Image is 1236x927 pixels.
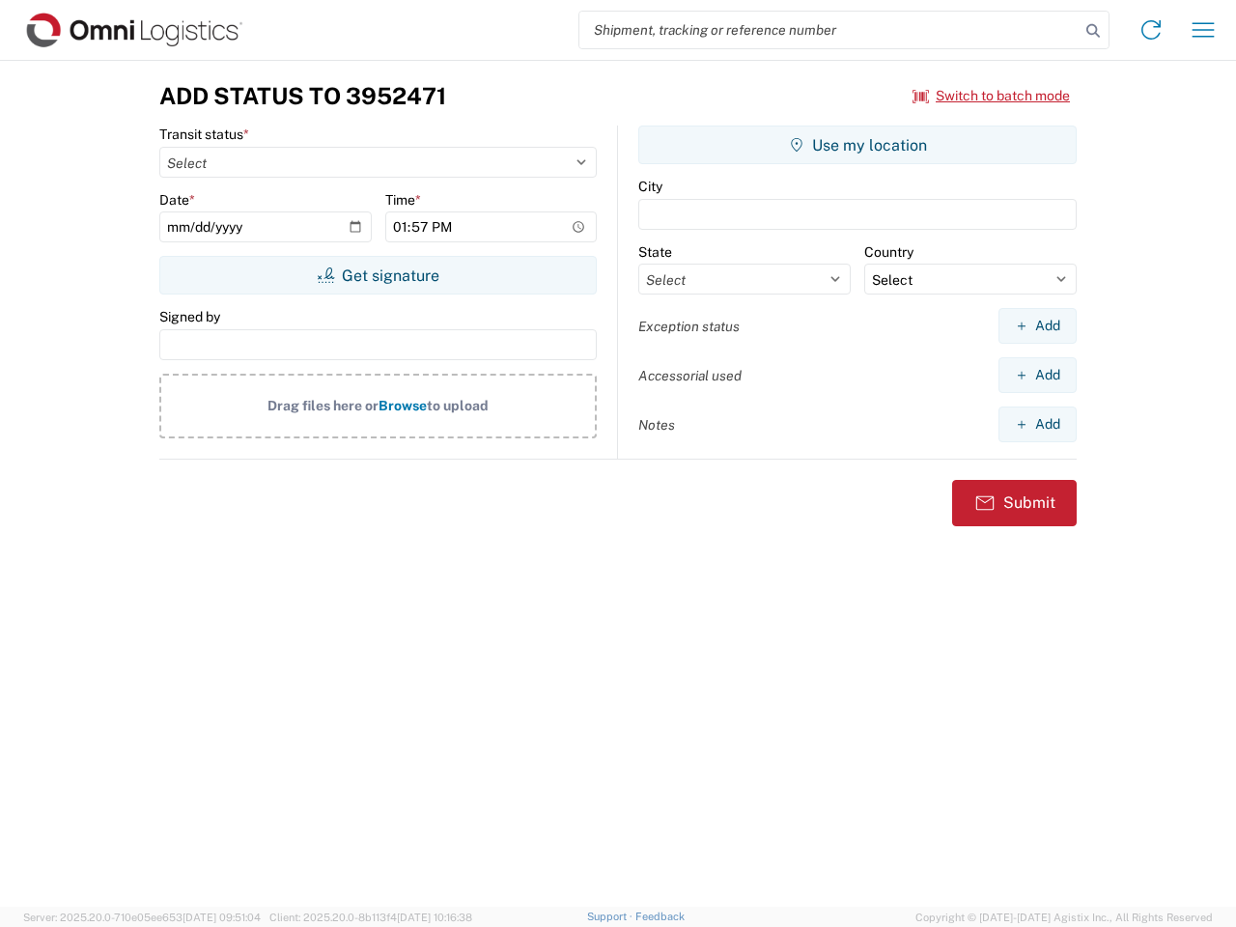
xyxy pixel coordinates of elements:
[915,909,1213,926] span: Copyright © [DATE]-[DATE] Agistix Inc., All Rights Reserved
[23,912,261,923] span: Server: 2025.20.0-710e05ee653
[269,912,472,923] span: Client: 2025.20.0-8b113f4
[952,480,1077,526] button: Submit
[587,911,635,922] a: Support
[638,318,740,335] label: Exception status
[159,82,446,110] h3: Add Status to 3952471
[998,357,1077,393] button: Add
[638,367,742,384] label: Accessorial used
[638,178,662,195] label: City
[159,308,220,325] label: Signed by
[267,398,379,413] span: Drag files here or
[379,398,427,413] span: Browse
[159,191,195,209] label: Date
[385,191,421,209] label: Time
[638,126,1077,164] button: Use my location
[635,911,685,922] a: Feedback
[427,398,489,413] span: to upload
[159,126,249,143] label: Transit status
[579,12,1080,48] input: Shipment, tracking or reference number
[638,416,675,434] label: Notes
[998,407,1077,442] button: Add
[159,256,597,295] button: Get signature
[397,912,472,923] span: [DATE] 10:16:38
[998,308,1077,344] button: Add
[913,80,1070,112] button: Switch to batch mode
[864,243,913,261] label: Country
[183,912,261,923] span: [DATE] 09:51:04
[638,243,672,261] label: State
